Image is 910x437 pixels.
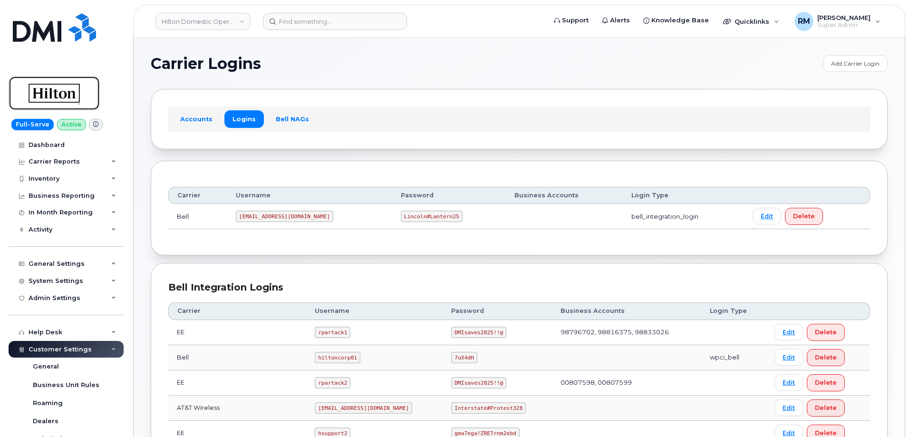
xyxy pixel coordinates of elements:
[815,353,837,362] span: Delete
[785,208,823,225] button: Delete
[807,324,845,341] button: Delete
[451,352,477,363] code: 7uX4dH
[623,204,744,229] td: bell_integration_login
[172,110,221,127] a: Accounts
[401,211,463,222] code: Lincoln#Lantern25
[168,281,870,294] div: Bell Integration Logins
[168,187,227,204] th: Carrier
[315,377,350,388] code: rpartack2
[623,187,744,204] th: Login Type
[151,57,261,71] span: Carrier Logins
[823,55,888,72] a: Add Carrier Login
[236,211,333,222] code: [EMAIL_ADDRESS][DOMAIN_NAME]
[168,345,306,370] td: Bell
[774,324,803,340] a: Edit
[552,302,701,320] th: Business Accounts
[701,345,766,370] td: wpci_bell
[451,402,526,414] code: Interstate#Protest328
[168,396,306,421] td: AT&T Wireless
[443,302,552,320] th: Password
[774,349,803,366] a: Edit
[168,320,306,345] td: EE
[168,370,306,396] td: EE
[506,187,623,204] th: Business Accounts
[227,187,392,204] th: Username
[315,327,350,338] code: rpartack1
[815,403,837,412] span: Delete
[774,374,803,391] a: Edit
[268,110,317,127] a: Bell NAGs
[168,302,306,320] th: Carrier
[306,302,443,320] th: Username
[774,399,803,416] a: Edit
[815,378,837,387] span: Delete
[552,320,701,345] td: 98796702, 98816375, 98833026
[815,328,837,337] span: Delete
[807,349,845,366] button: Delete
[807,374,845,391] button: Delete
[315,352,360,363] code: hiltoncorp01
[315,402,412,414] code: [EMAIL_ADDRESS][DOMAIN_NAME]
[392,187,506,204] th: Password
[701,302,766,320] th: Login Type
[793,212,815,221] span: Delete
[224,110,264,127] a: Logins
[451,377,506,388] code: DMIsaves2025!!@
[451,327,506,338] code: DMIsaves2025!!@
[168,204,227,229] td: Bell
[807,399,845,417] button: Delete
[552,370,701,396] td: 00807598, 00807599
[753,208,781,224] a: Edit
